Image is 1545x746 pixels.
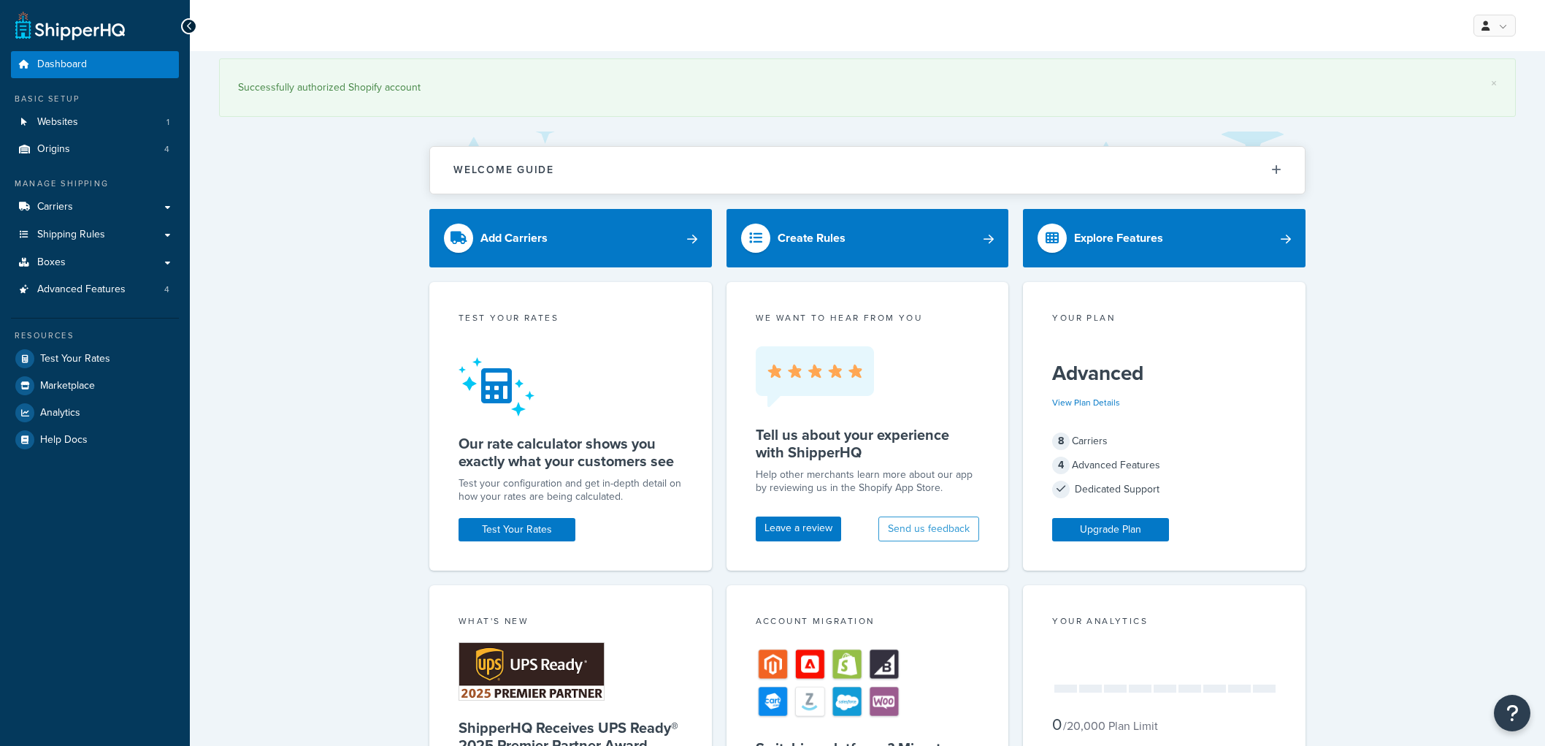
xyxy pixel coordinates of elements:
[11,276,179,303] li: Advanced Features
[727,209,1009,267] a: Create Rules
[430,147,1305,193] button: Welcome Guide
[459,477,683,503] div: Test your configuration and get in-depth detail on how your rates are being calculated.
[166,116,169,129] span: 1
[1052,362,1276,385] h5: Advanced
[11,249,179,276] a: Boxes
[878,517,979,541] button: Send us feedback
[1052,431,1276,452] div: Carriers
[1052,712,1062,737] span: 0
[459,614,683,631] div: What's New
[11,400,179,426] a: Analytics
[11,178,179,190] div: Manage Shipping
[459,518,575,541] a: Test Your Rates
[11,93,179,105] div: Basic Setup
[11,109,179,136] a: Websites1
[37,116,78,129] span: Websites
[37,201,73,213] span: Carriers
[164,283,169,296] span: 4
[1052,614,1276,631] div: Your Analytics
[1023,209,1306,267] a: Explore Features
[40,353,110,365] span: Test Your Rates
[11,194,179,221] a: Carriers
[756,517,841,541] a: Leave a review
[756,614,980,631] div: Account Migration
[11,51,179,78] a: Dashboard
[11,109,179,136] li: Websites
[40,434,88,446] span: Help Docs
[1494,695,1530,731] button: Open Resource Center
[11,373,179,399] a: Marketplace
[756,468,980,495] p: Help other merchants learn more about our app by reviewing us in the Shopify App Store.
[778,228,846,248] div: Create Rules
[1052,396,1120,409] a: View Plan Details
[11,276,179,303] a: Advanced Features4
[37,229,105,241] span: Shipping Rules
[459,435,683,470] h5: Our rate calculator shows you exactly what your customers see
[756,311,980,324] p: we want to hear from you
[1052,311,1276,328] div: Your Plan
[238,77,1497,98] div: Successfully authorized Shopify account
[1491,77,1497,89] a: ×
[1063,718,1158,734] small: / 20,000 Plan Limit
[37,283,126,296] span: Advanced Features
[11,221,179,248] a: Shipping Rules
[429,209,712,267] a: Add Carriers
[37,143,70,156] span: Origins
[453,164,554,175] h2: Welcome Guide
[11,136,179,163] li: Origins
[1052,455,1276,476] div: Advanced Features
[1052,457,1070,474] span: 4
[37,58,87,71] span: Dashboard
[1074,228,1163,248] div: Explore Features
[11,427,179,453] a: Help Docs
[459,311,683,328] div: Test your rates
[1052,518,1169,541] a: Upgrade Plan
[11,346,179,372] a: Test Your Rates
[11,330,179,342] div: Resources
[1052,479,1276,500] div: Dedicated Support
[1052,433,1070,450] span: 8
[480,228,548,248] div: Add Carriers
[40,380,95,392] span: Marketplace
[40,407,80,419] span: Analytics
[37,256,66,269] span: Boxes
[11,136,179,163] a: Origins4
[756,426,980,461] h5: Tell us about your experience with ShipperHQ
[164,143,169,156] span: 4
